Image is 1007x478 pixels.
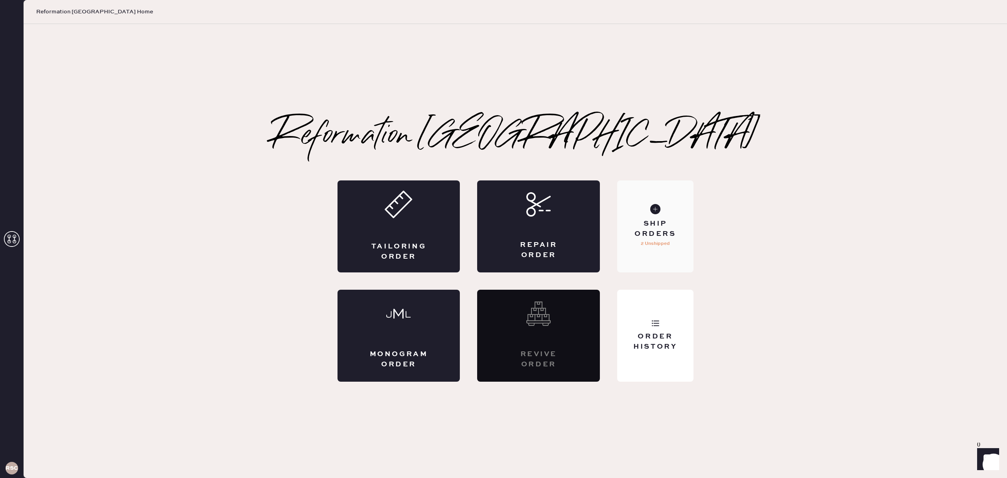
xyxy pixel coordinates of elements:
div: Interested? Contact us at care@hemster.co [477,290,600,382]
div: Tailoring Order [369,242,429,261]
div: Repair Order [509,240,568,260]
div: Ship Orders [623,219,687,239]
p: 2 Unshipped [641,239,670,248]
div: Order History [623,332,687,351]
h2: Reformation [GEOGRAPHIC_DATA] [272,121,759,152]
span: Reformation [GEOGRAPHIC_DATA] Home [36,8,153,16]
h3: RSCPA [6,465,18,471]
div: Monogram Order [369,349,429,369]
div: Revive order [509,349,568,369]
iframe: Front Chat [970,443,1003,476]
